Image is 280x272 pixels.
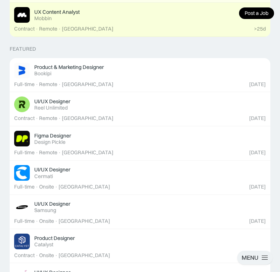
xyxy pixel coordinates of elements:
[58,26,61,32] div: ·
[35,149,38,156] div: ·
[35,252,38,259] div: ·
[34,64,104,70] div: Product & Marketing Designer
[34,15,52,22] div: Mobbin
[14,149,35,156] div: Full-time
[58,149,61,156] div: ·
[10,126,270,161] a: Job ImageFigma DesignerDesign Pickle[DATE]Full-time·Remote·[GEOGRAPHIC_DATA]
[35,81,38,88] div: ·
[10,195,270,229] a: Job ImageUI/UX DesignerSamsung[DATE]Full-time·Onsite·[GEOGRAPHIC_DATA]
[254,26,266,32] div: >25d
[249,81,266,88] div: [DATE]
[58,115,61,121] div: ·
[58,218,110,224] div: [GEOGRAPHIC_DATA]
[34,173,53,180] div: Cermati
[62,81,114,88] div: [GEOGRAPHIC_DATA]
[55,252,58,259] div: ·
[14,97,30,112] img: Job Image
[34,207,56,214] div: Samsung
[14,81,35,88] div: Full-time
[34,139,66,145] div: Design Pickle
[39,218,54,224] div: Onsite
[14,165,30,181] img: Job Image
[34,98,70,105] div: UI/UX Designer
[39,252,54,259] div: Onsite
[34,241,53,248] div: Catalyst
[34,70,51,77] div: Bookipi
[58,252,110,259] div: [GEOGRAPHIC_DATA]
[239,7,274,19] a: Post a Job
[58,184,110,190] div: [GEOGRAPHIC_DATA]
[55,184,58,190] div: ·
[14,199,30,215] img: Job Image
[34,166,70,173] div: UI/UX Designer
[35,184,38,190] div: ·
[39,184,54,190] div: Onsite
[34,132,71,139] div: Figma Designer
[39,26,57,32] div: Remote
[58,81,61,88] div: ·
[34,9,80,15] div: UX Content Analyst
[35,26,38,32] div: ·
[10,229,270,263] a: Job ImageProduct DesignerCatalyst[DATE]Contract·Onsite·[GEOGRAPHIC_DATA]
[249,184,266,190] div: [DATE]
[249,115,266,121] div: [DATE]
[10,161,270,195] a: Job ImageUI/UX DesignerCermati[DATE]Full-time·Onsite·[GEOGRAPHIC_DATA]
[14,234,30,249] img: Job Image
[39,149,57,156] div: Remote
[35,115,38,121] div: ·
[14,63,30,78] img: Job Image
[14,252,35,259] div: Contract
[34,105,68,111] div: Reel Unlimited
[14,7,30,23] img: Job Image
[39,81,57,88] div: Remote
[62,115,114,121] div: [GEOGRAPHIC_DATA]
[249,149,266,156] div: [DATE]
[14,115,35,121] div: Contract
[242,254,258,262] div: MENU
[10,3,270,37] a: Job ImageUX Content AnalystFeaturedMobbin>25dContract·Remote·[GEOGRAPHIC_DATA]
[55,218,58,224] div: ·
[14,184,35,190] div: Full-time
[14,26,35,32] div: Contract
[10,92,270,126] a: Job ImageUI/UX DesignerReel Unlimited[DATE]Contract·Remote·[GEOGRAPHIC_DATA]
[62,26,114,32] div: [GEOGRAPHIC_DATA]
[34,235,75,241] div: Product Designer
[249,218,266,224] div: [DATE]
[62,149,114,156] div: [GEOGRAPHIC_DATA]
[35,218,38,224] div: ·
[14,131,30,146] img: Job Image
[34,200,70,207] div: UI/UX Designer
[245,10,268,16] div: Post a Job
[10,46,36,52] div: Featured
[10,58,270,92] a: Job ImageProduct & Marketing DesignerBookipi[DATE]Full-time·Remote·[GEOGRAPHIC_DATA]
[39,115,57,121] div: Remote
[14,218,35,224] div: Full-time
